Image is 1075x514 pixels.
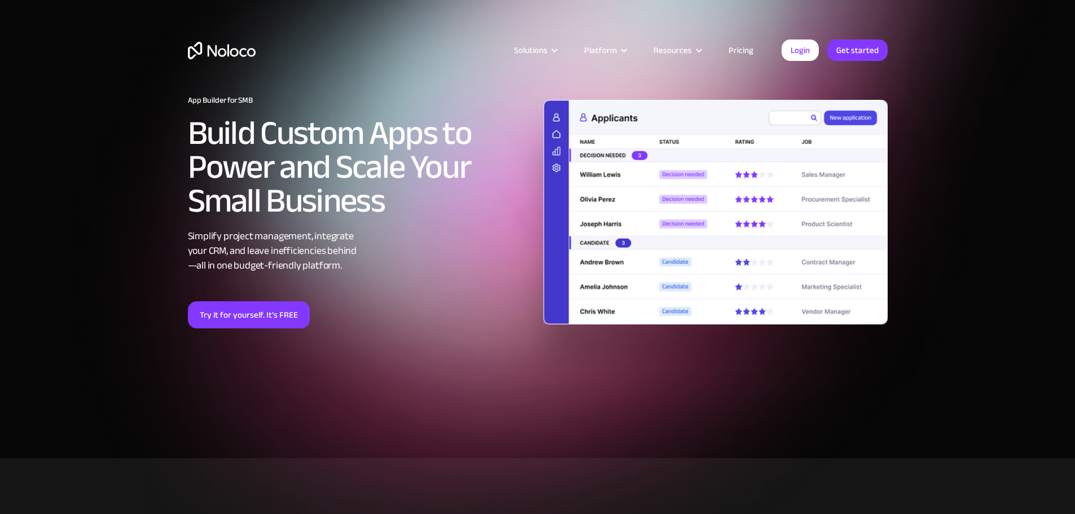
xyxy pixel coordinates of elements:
[584,43,617,58] div: Platform
[188,42,256,59] a: home
[827,39,888,61] a: Get started
[782,39,819,61] a: Login
[188,116,532,218] h2: Build Custom Apps to Power and Scale Your Small Business
[653,43,692,58] div: Resources
[514,43,547,58] div: Solutions
[714,43,767,58] a: Pricing
[500,43,570,58] div: Solutions
[188,301,310,328] a: Try it for yourself. It’s FREE
[639,43,714,58] div: Resources
[188,229,532,273] div: Simplify project management, integrate your CRM, and leave inefficiencies behind —all in one budg...
[570,43,639,58] div: Platform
